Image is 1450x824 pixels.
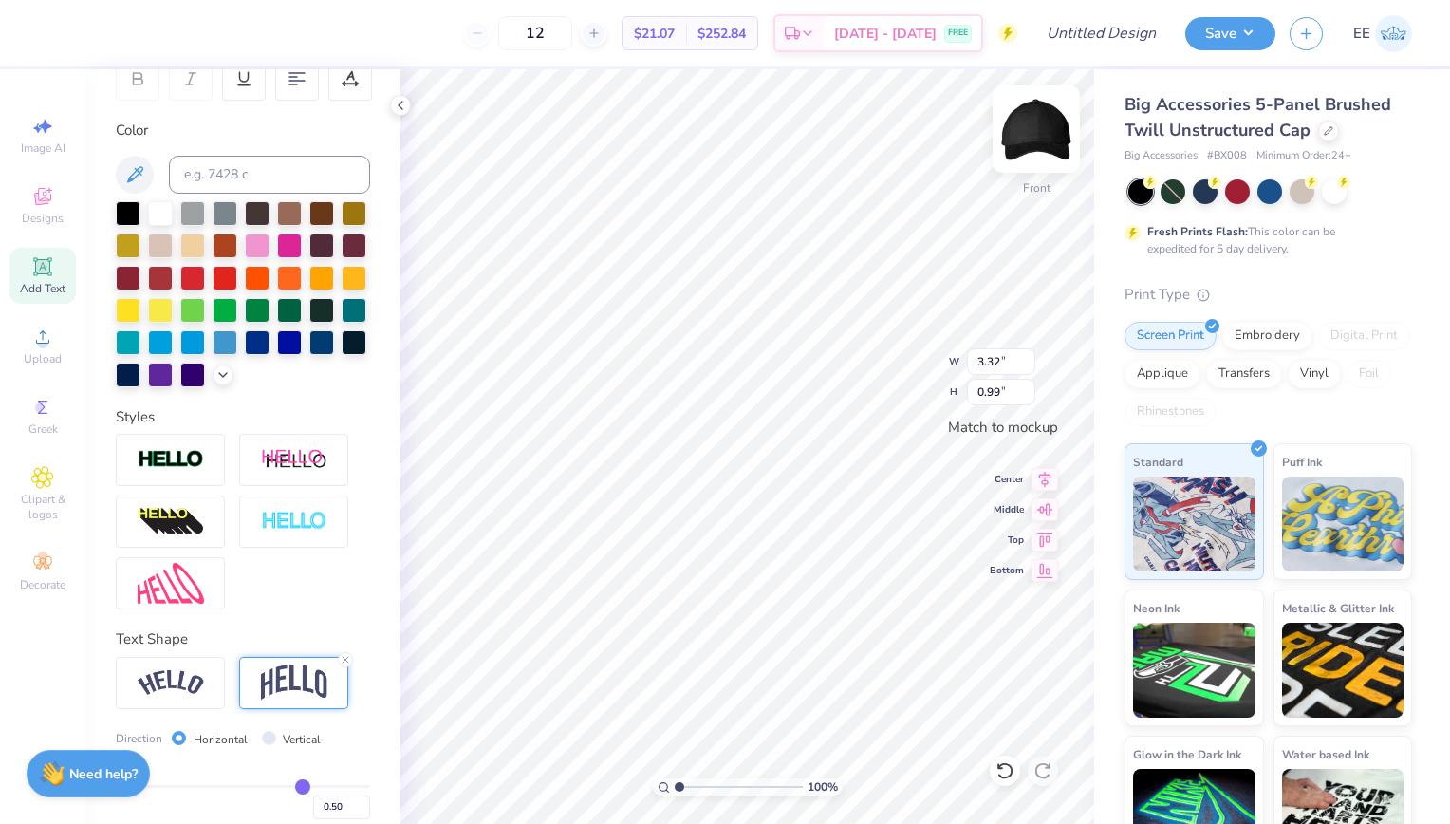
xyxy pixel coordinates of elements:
label: Horizontal [194,731,248,748]
span: Water based Ink [1282,744,1369,764]
span: Big Accessories [1125,148,1198,164]
span: Upload [24,351,62,366]
div: Text Shape [116,628,370,650]
a: EE [1353,15,1412,52]
img: Ella Eskridge [1375,15,1412,52]
strong: Need help? [69,765,138,783]
div: Transfers [1206,360,1282,388]
span: Minimum Order: 24 + [1256,148,1351,164]
div: Screen Print [1125,322,1217,350]
span: Center [990,473,1024,486]
img: Arc [138,670,204,696]
span: EE [1353,23,1370,45]
label: Vertical [283,731,321,748]
img: Stroke [138,449,204,471]
img: Puff Ink [1282,477,1404,571]
img: Standard [1133,477,1255,571]
span: [DATE] - [DATE] [834,24,937,44]
div: Color [116,120,370,141]
span: Metallic & Glitter Ink [1282,598,1394,618]
span: Designs [22,211,64,226]
span: Top [990,534,1024,547]
span: Standard [1133,452,1183,472]
span: 100 % [808,778,838,796]
div: This color can be expedited for 5 day delivery. [1147,223,1381,257]
span: $252.84 [697,24,746,44]
span: Bottom [990,564,1024,577]
img: Neon Ink [1133,623,1255,718]
div: Vinyl [1288,360,1341,388]
img: Arch [261,665,327,701]
span: Neon Ink [1133,598,1180,618]
img: Front [998,91,1074,167]
span: Image AI [21,140,65,156]
span: Decorate [20,577,65,592]
input: Untitled Design [1032,14,1171,52]
img: 3d Illusion [138,507,204,537]
span: $21.07 [634,24,675,44]
div: Foil [1347,360,1391,388]
span: Middle [990,503,1024,516]
span: Puff Ink [1282,452,1322,472]
img: Metallic & Glitter Ink [1282,623,1404,718]
div: Applique [1125,360,1200,388]
img: Shadow [261,448,327,472]
span: Direction [116,730,162,747]
div: Front [1023,179,1050,197]
input: e.g. 7428 c [169,156,370,194]
div: Print Type [1125,284,1412,306]
img: Free Distort [138,563,204,604]
div: Digital Print [1318,322,1410,350]
span: Add Text [20,281,65,296]
span: Big Accessories 5-Panel Brushed Twill Unstructured Cap [1125,93,1391,141]
span: FREE [948,27,968,40]
div: Styles [116,406,370,428]
span: Greek [28,421,58,437]
strong: Fresh Prints Flash: [1147,224,1248,239]
button: Save [1185,17,1275,50]
span: # BX008 [1207,148,1247,164]
div: Embroidery [1222,322,1312,350]
span: Clipart & logos [9,492,76,522]
span: Glow in the Dark Ink [1133,744,1241,764]
input: – – [498,16,572,50]
div: Rhinestones [1125,398,1217,426]
img: Negative Space [261,511,327,533]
